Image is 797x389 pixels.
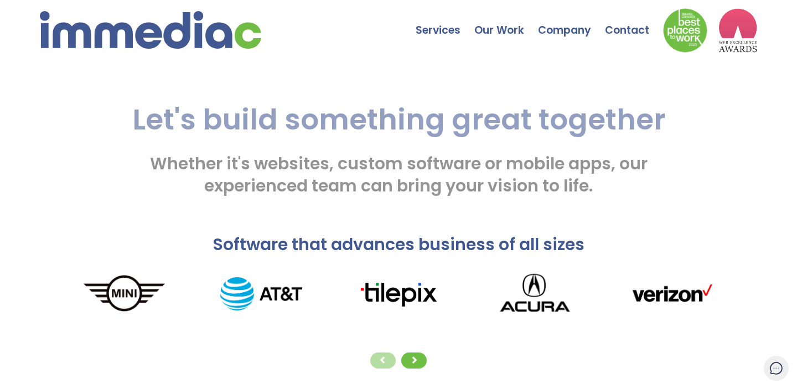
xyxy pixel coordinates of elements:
img: verizonLogo.png [603,279,740,309]
a: Our Work [474,3,538,42]
span: Let's build something great together [132,99,665,139]
img: MINI_logo.png [56,273,193,314]
img: Down [663,8,707,53]
a: Services [416,3,474,42]
img: AT%26T_logo.png [193,277,329,310]
img: Acura_logo.png [467,267,603,321]
span: Software that advances business of all sizes [213,232,584,256]
a: Company [538,3,605,42]
span: Whether it's websites, custom software or mobile apps, our experienced team can bring your vision... [150,152,648,198]
a: Contact [605,3,663,42]
img: tilepixLogo.png [330,279,467,308]
img: immediac [40,11,261,49]
img: logo2_wea_nobg.webp [718,8,757,53]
